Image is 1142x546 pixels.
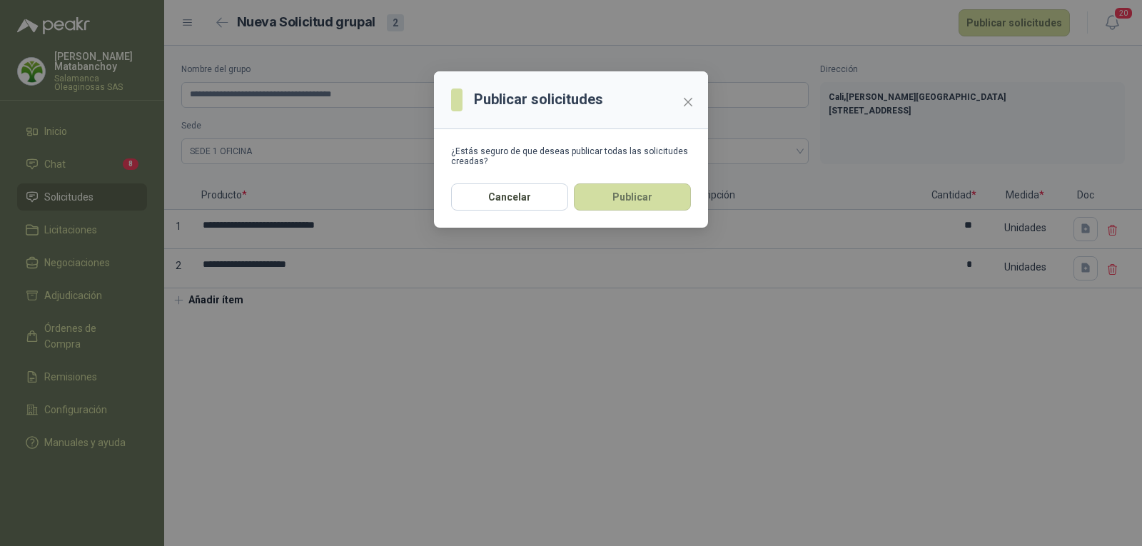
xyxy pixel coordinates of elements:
[682,96,694,108] span: close
[451,146,691,166] div: ¿Estás seguro de que deseas publicar todas las solicitudes creadas?
[574,183,691,211] button: Publicar
[677,91,699,113] button: Close
[451,183,568,211] button: Cancelar
[474,89,603,111] h3: Publicar solicitudes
